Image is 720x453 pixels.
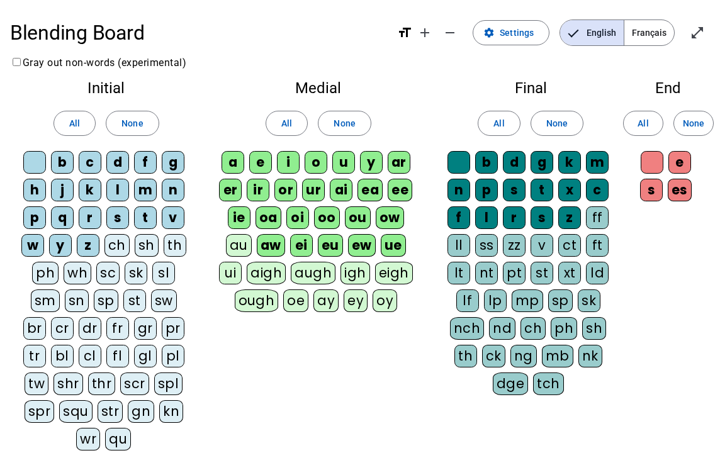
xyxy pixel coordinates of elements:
div: ei [290,234,313,257]
div: gr [134,317,157,340]
div: ey [344,289,368,312]
mat-icon: settings [483,27,495,38]
span: All [69,116,80,131]
div: ff [586,206,609,229]
div: sl [152,262,175,284]
div: dge [493,372,529,395]
div: s [503,179,526,201]
button: None [673,111,714,136]
div: or [274,179,297,201]
span: All [638,116,648,131]
div: augh [291,262,335,284]
div: er [219,179,242,201]
div: x [558,179,581,201]
div: p [23,206,46,229]
div: ar [388,151,410,174]
div: g [162,151,184,174]
div: spl [154,372,183,395]
span: All [493,116,504,131]
div: mp [512,289,543,312]
div: sm [31,289,60,312]
div: sh [582,317,606,340]
div: z [558,206,581,229]
mat-button-toggle-group: Language selection [560,20,675,46]
h2: Medial [213,81,425,96]
div: ch [520,317,546,340]
div: oo [314,206,340,229]
button: Settings [473,20,549,45]
div: sp [94,289,118,312]
div: tch [533,372,564,395]
div: n [447,179,470,201]
button: All [623,111,663,136]
div: st [531,262,553,284]
div: igh [340,262,370,284]
div: gn [128,400,154,423]
div: nch [450,317,485,340]
div: br [23,317,46,340]
div: l [475,206,498,229]
div: i [277,151,300,174]
h2: End [637,81,700,96]
div: aigh [247,262,286,284]
div: t [134,206,157,229]
mat-icon: open_in_full [690,25,705,40]
div: s [531,206,553,229]
mat-icon: add [417,25,432,40]
div: r [79,206,101,229]
div: oi [286,206,309,229]
div: t [531,179,553,201]
div: ll [447,234,470,257]
div: nt [475,262,498,284]
div: lp [484,289,507,312]
div: es [668,179,692,201]
div: eu [318,234,343,257]
div: th [454,345,477,367]
div: ai [330,179,352,201]
button: None [106,111,159,136]
h1: Blending Board [10,13,387,53]
div: ch [104,234,130,257]
div: oa [256,206,281,229]
div: q [51,206,74,229]
div: ur [302,179,325,201]
div: oy [373,289,397,312]
div: str [98,400,123,423]
div: ng [510,345,537,367]
div: cl [79,345,101,367]
div: sw [151,289,177,312]
div: fl [106,345,129,367]
div: ir [247,179,269,201]
span: Français [624,20,674,45]
div: d [106,151,129,174]
input: Gray out non-words (experimental) [13,58,21,66]
button: None [318,111,371,136]
div: ough [235,289,279,312]
div: pr [162,317,184,340]
div: gl [134,345,157,367]
div: u [332,151,355,174]
h2: Final [444,81,617,96]
div: ss [475,234,498,257]
div: c [586,179,609,201]
div: ph [32,262,59,284]
div: ie [228,206,250,229]
div: spr [25,400,55,423]
div: ee [388,179,412,201]
div: y [49,234,72,257]
div: ew [348,234,376,257]
div: sk [125,262,147,284]
div: scr [120,372,149,395]
div: v [531,234,553,257]
button: All [266,111,308,136]
div: ck [482,345,505,367]
div: s [640,179,663,201]
div: m [134,179,157,201]
div: cr [51,317,74,340]
span: None [546,116,568,131]
div: s [106,206,129,229]
div: l [106,179,129,201]
div: b [51,151,74,174]
div: lf [456,289,479,312]
div: tw [25,372,48,395]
